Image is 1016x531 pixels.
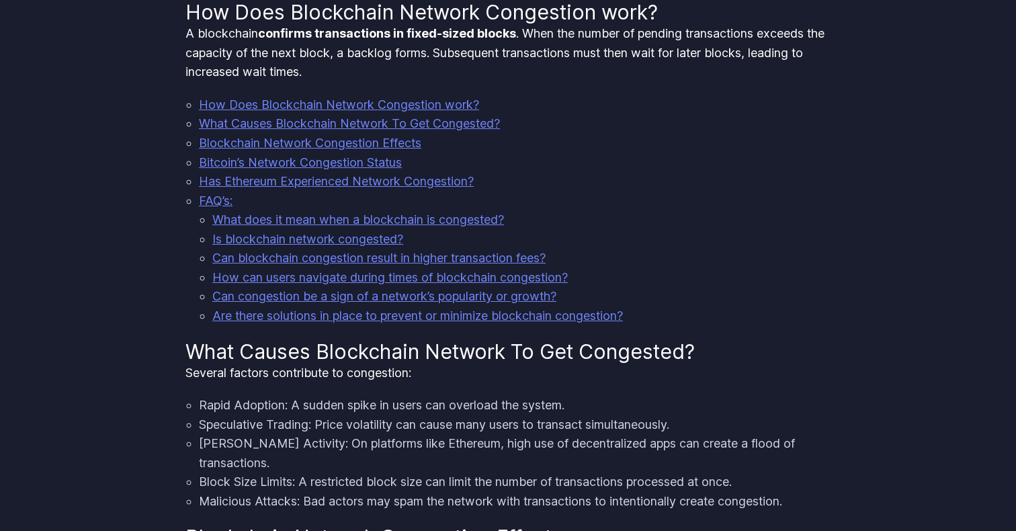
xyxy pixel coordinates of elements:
[212,289,556,303] a: Can congestion be a sign of a network’s popularity or growth?
[212,270,568,284] a: How can users navigate during times of blockchain congestion?
[199,97,479,112] a: How Does Blockchain Network Congestion work?
[185,339,831,364] h2: What Causes Blockchain Network To Get Congested?
[199,492,831,512] li: Malicious Attacks: Bad actors may spam the network with transactions to intentionally create cong...
[199,116,500,130] a: What Causes Blockchain Network To Get Congested?
[199,174,474,188] a: Has Ethereum Experienced Network Congestion?
[199,415,831,435] li: Speculative Trading: Price volatility can cause many users to transact simultaneously.
[199,396,831,415] li: Rapid Adoption: A sudden spike in users can overload the system.
[212,232,403,246] a: Is blockchain network congested?
[199,473,831,492] li: Block Size Limits: A restricted block size can limit the number of transactions processed at once.
[185,364,831,383] p: Several factors contribute to congestion:
[199,434,831,473] li: [PERSON_NAME] Activity: On platforms like Ethereum, high use of decentralized apps can create a f...
[199,155,402,169] a: Bitcoin’s Network Congestion Status
[185,24,831,82] p: A blockchain . When the number of pending transactions exceeds the capacity of the next block, a ...
[258,26,516,40] strong: confirms transactions in fixed-sized blocks
[199,136,421,150] a: Blockchain Network Congestion Effects
[212,212,504,227] a: What does it mean when a blockchain is congested?
[212,309,623,323] a: Are there solutions in place to prevent or minimize blockchain congestion?
[199,194,232,208] a: FAQ’s:
[212,251,546,265] a: Can blockchain congestion result in higher transaction fees?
